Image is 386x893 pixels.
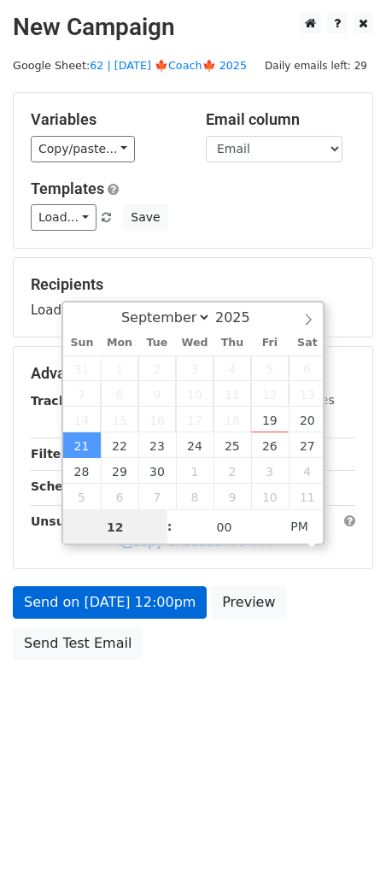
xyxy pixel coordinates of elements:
[138,458,176,484] span: September 30, 2025
[31,275,355,294] h5: Recipients
[176,432,213,458] span: September 24, 2025
[138,355,176,381] span: September 2, 2025
[251,338,289,349] span: Fri
[63,338,101,349] span: Sun
[289,338,326,349] span: Sat
[138,407,176,432] span: September 16, 2025
[13,627,143,660] a: Send Test Email
[259,59,373,72] a: Daily emails left: 29
[213,355,251,381] span: September 4, 2025
[123,204,167,231] button: Save
[31,394,88,408] strong: Tracking
[213,484,251,509] span: October 9, 2025
[138,381,176,407] span: September 9, 2025
[31,447,74,461] strong: Filters
[101,458,138,484] span: September 29, 2025
[101,355,138,381] span: September 1, 2025
[176,381,213,407] span: September 10, 2025
[176,338,213,349] span: Wed
[63,432,101,458] span: September 21, 2025
[119,534,272,549] a: Copy unsubscribe link
[31,204,96,231] a: Load...
[251,381,289,407] span: September 12, 2025
[213,458,251,484] span: October 2, 2025
[173,510,277,544] input: Minute
[289,484,326,509] span: October 11, 2025
[31,514,114,528] strong: Unsubscribe
[101,484,138,509] span: October 6, 2025
[301,811,386,893] iframe: Chat Widget
[213,381,251,407] span: September 11, 2025
[63,381,101,407] span: September 7, 2025
[63,484,101,509] span: October 5, 2025
[251,355,289,381] span: September 5, 2025
[176,355,213,381] span: September 3, 2025
[211,586,286,619] a: Preview
[213,338,251,349] span: Thu
[13,586,207,619] a: Send on [DATE] 12:00pm
[31,479,92,493] strong: Schedule
[31,110,180,129] h5: Variables
[90,59,247,72] a: 62 | [DATE] 🍁Coach🍁 2025
[176,407,213,432] span: September 17, 2025
[13,13,373,42] h2: New Campaign
[289,381,326,407] span: September 13, 2025
[13,59,247,72] small: Google Sheet:
[289,407,326,432] span: September 20, 2025
[101,407,138,432] span: September 15, 2025
[138,338,176,349] span: Tue
[63,458,101,484] span: September 28, 2025
[101,432,138,458] span: September 22, 2025
[213,407,251,432] span: September 18, 2025
[276,509,323,543] span: Click to toggle
[101,381,138,407] span: September 8, 2025
[138,484,176,509] span: October 7, 2025
[63,407,101,432] span: September 14, 2025
[63,355,101,381] span: August 31, 2025
[213,432,251,458] span: September 25, 2025
[176,458,213,484] span: October 1, 2025
[63,510,167,544] input: Hour
[251,407,289,432] span: September 19, 2025
[289,432,326,458] span: September 27, 2025
[101,338,138,349] span: Mon
[176,484,213,509] span: October 8, 2025
[31,275,355,320] div: Loading...
[206,110,355,129] h5: Email column
[211,309,272,326] input: Year
[31,364,355,383] h5: Advanced
[31,136,135,162] a: Copy/paste...
[251,484,289,509] span: October 10, 2025
[259,56,373,75] span: Daily emails left: 29
[31,179,104,197] a: Templates
[289,355,326,381] span: September 6, 2025
[251,432,289,458] span: September 26, 2025
[167,509,173,543] span: :
[289,458,326,484] span: October 4, 2025
[251,458,289,484] span: October 3, 2025
[138,432,176,458] span: September 23, 2025
[267,391,334,409] label: UTM Codes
